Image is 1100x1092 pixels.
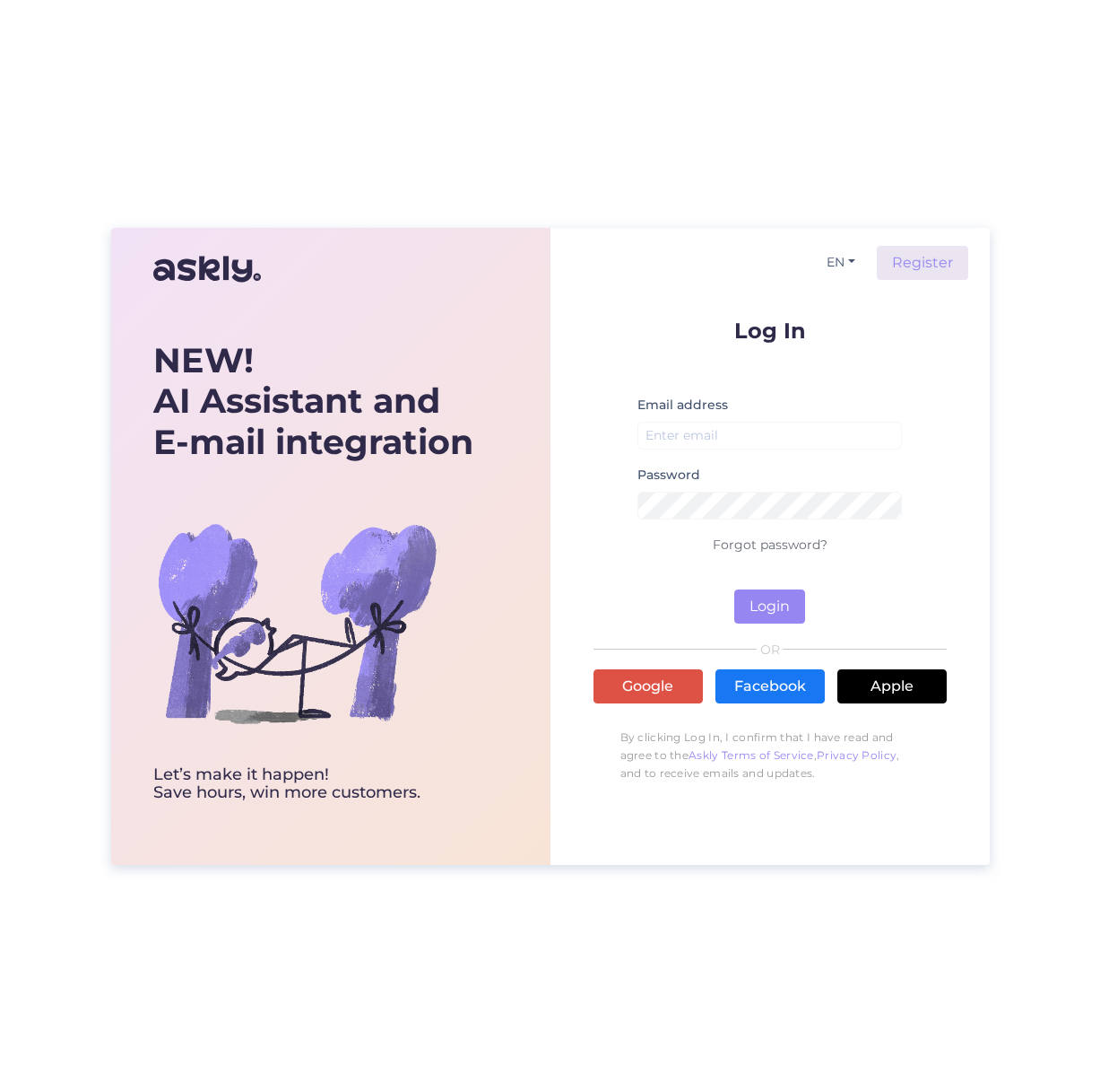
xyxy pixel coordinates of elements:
[153,766,473,802] div: Let’s make it happen! Save hours, win more customers.
[689,748,814,762] a: Askly Terms of Service
[734,590,805,624] button: Login
[819,249,862,275] button: EN
[837,669,947,703] a: Apple
[153,479,440,766] img: bg-askly
[637,396,728,415] label: Email address
[637,422,903,450] input: Enter email
[153,339,254,381] b: NEW!
[757,643,783,656] span: OR
[593,669,703,703] a: Google
[153,340,473,463] div: AI Assistant and E-mail integration
[817,748,896,762] a: Privacy Policy
[637,466,700,485] label: Password
[713,537,827,553] a: Forgot password?
[593,720,947,791] p: By clicking Log In, I confirm that I have read and agree to the , , and to receive emails and upd...
[715,669,825,703] a: Facebook
[593,319,947,342] p: Log In
[153,248,261,291] img: Askly
[877,246,968,280] a: Register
